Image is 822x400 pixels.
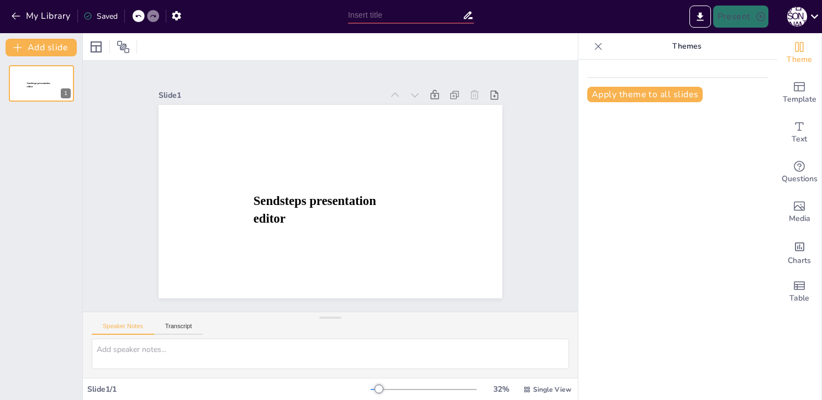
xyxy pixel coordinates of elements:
button: Transcript [154,323,203,335]
p: Themes [607,33,766,60]
button: Apply theme to all slides [587,87,703,102]
span: Text [792,133,807,145]
input: Insert title [348,7,462,23]
div: Slide 1 / 1 [87,384,371,394]
button: Add slide [6,39,77,56]
button: My Library [8,7,75,25]
span: Charts [788,255,811,267]
div: Slide 1 [159,90,383,101]
span: Sendsteps presentation editor [27,82,50,88]
div: Saved [83,11,118,22]
button: Export to PowerPoint [689,6,711,28]
span: Position [117,40,130,54]
span: Template [783,93,816,106]
div: Add text boxes [777,113,821,152]
button: Present [713,6,768,28]
span: Table [789,292,809,304]
div: Add ready made slides [777,73,821,113]
div: Get real-time input from your audience [777,152,821,192]
span: Questions [782,173,818,185]
div: Add charts and graphs [777,232,821,272]
span: Sendsteps presentation editor [254,194,376,226]
div: Add a table [777,272,821,312]
div: А [PERSON_NAME] [787,7,807,27]
button: А [PERSON_NAME] [787,6,807,28]
div: Layout [87,38,105,56]
span: Single View [533,385,571,394]
span: Media [789,213,810,225]
div: Add images, graphics, shapes or video [777,192,821,232]
div: 1 [9,65,74,102]
div: 1 [61,88,71,98]
div: Change the overall theme [777,33,821,73]
span: Theme [787,54,812,66]
div: 32 % [488,384,514,394]
button: Speaker Notes [92,323,154,335]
